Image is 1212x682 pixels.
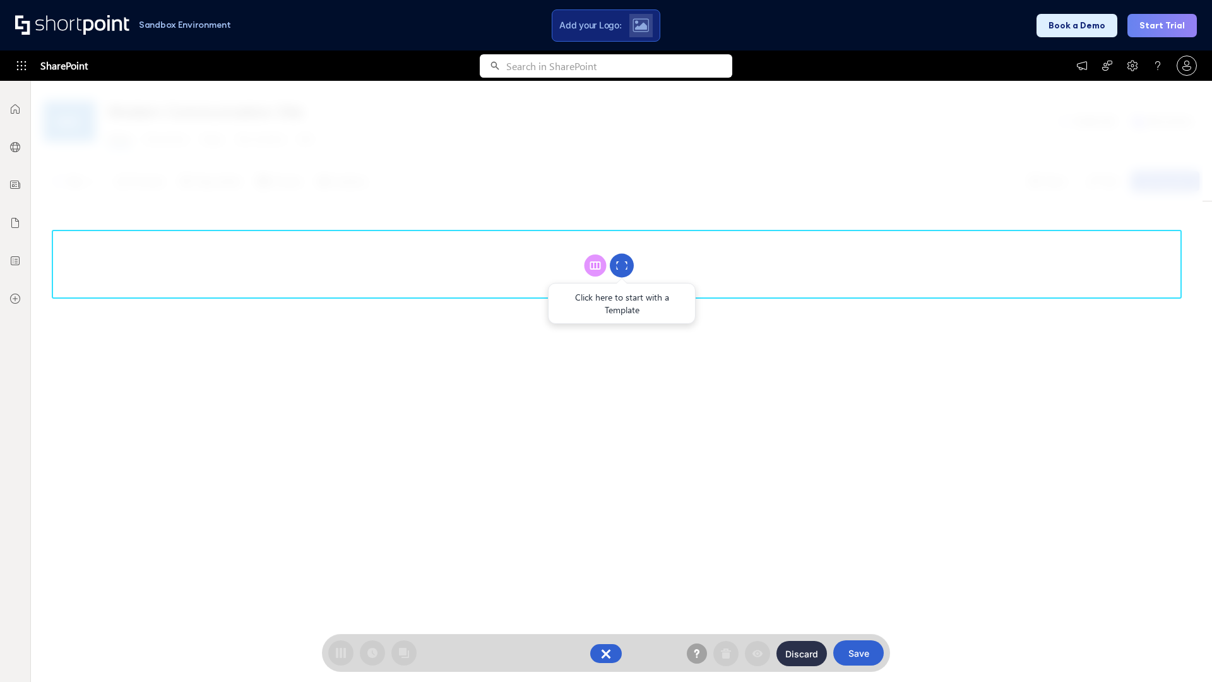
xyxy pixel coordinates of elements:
[1127,14,1197,37] button: Start Trial
[1037,14,1117,37] button: Book a Demo
[1149,621,1212,682] iframe: Chat Widget
[559,20,621,31] span: Add your Logo:
[776,641,827,666] button: Discard
[833,640,884,666] button: Save
[40,51,88,81] span: SharePoint
[139,21,231,28] h1: Sandbox Environment
[506,54,732,78] input: Search in SharePoint
[633,18,649,32] img: Upload logo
